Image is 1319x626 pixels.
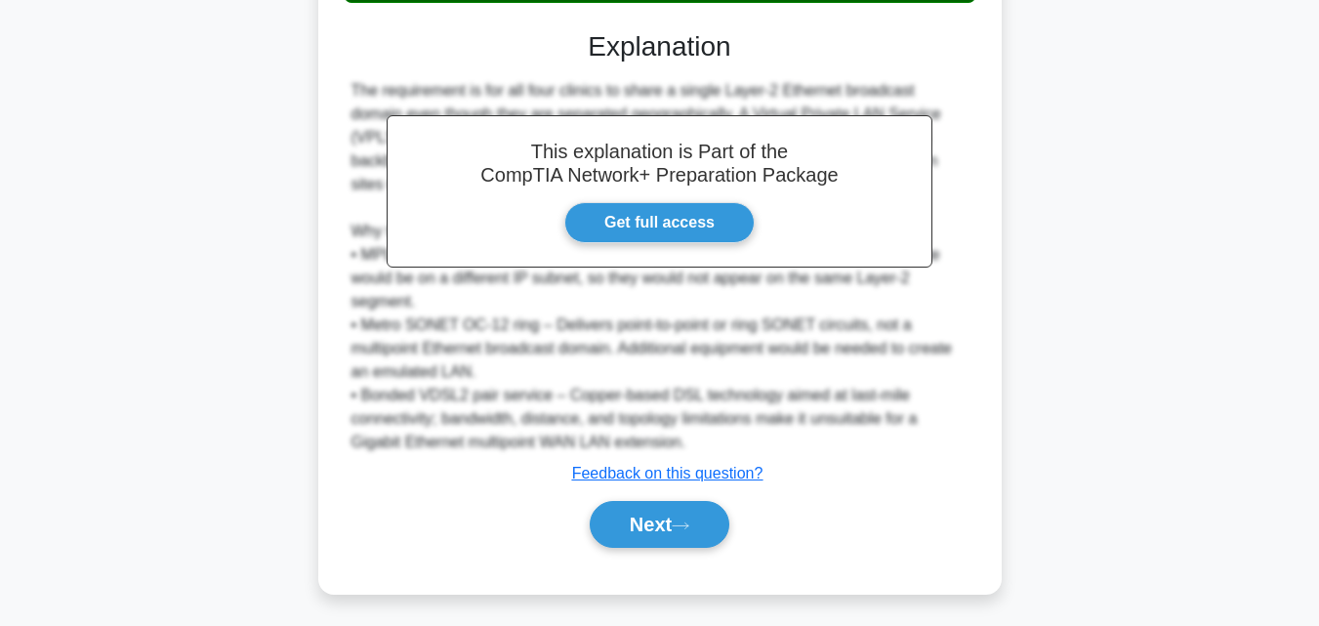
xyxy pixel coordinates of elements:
a: Get full access [564,202,755,243]
button: Next [590,501,729,548]
a: Feedback on this question? [572,465,763,481]
h3: Explanation [355,30,965,63]
div: The requirement is for all four clinics to share a single Layer-2 Ethernet broadcast domain even ... [351,79,969,454]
